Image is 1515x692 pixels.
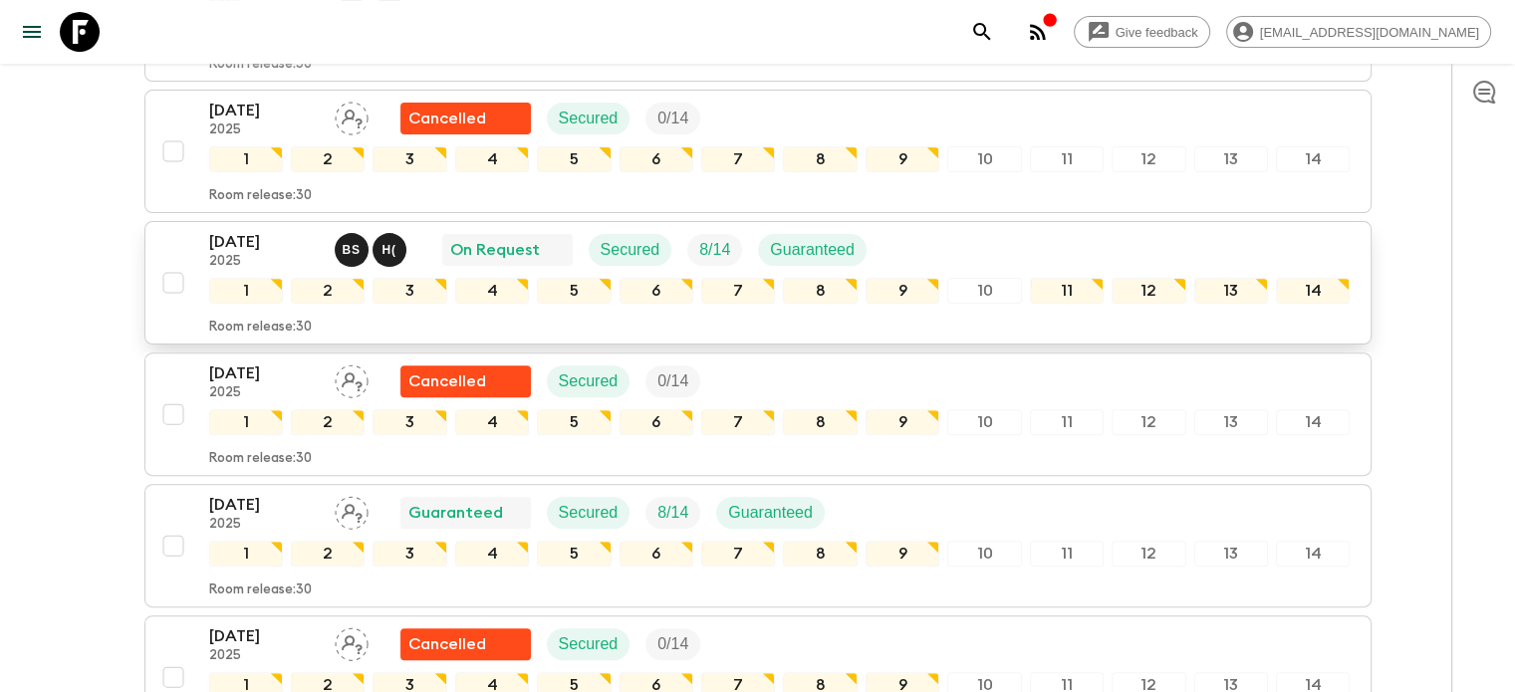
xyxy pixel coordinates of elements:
[209,230,319,254] p: [DATE]
[335,633,369,649] span: Assign pack leader
[547,628,631,660] div: Secured
[1194,146,1268,172] div: 13
[291,278,365,304] div: 2
[382,242,396,258] p: H (
[209,624,319,648] p: [DATE]
[455,278,529,304] div: 4
[559,107,619,130] p: Secured
[209,99,319,122] p: [DATE]
[657,369,688,393] p: 0 / 14
[620,278,693,304] div: 6
[783,541,857,567] div: 8
[866,409,939,435] div: 9
[559,501,619,525] p: Secured
[209,385,319,401] p: 2025
[291,146,365,172] div: 2
[455,146,529,172] div: 4
[620,541,693,567] div: 6
[701,409,775,435] div: 7
[335,233,410,267] button: BSH(
[645,628,700,660] div: Trip Fill
[408,501,503,525] p: Guaranteed
[559,632,619,656] p: Secured
[620,146,693,172] div: 6
[408,369,486,393] p: Cancelled
[537,146,611,172] div: 5
[291,541,365,567] div: 2
[1226,16,1491,48] div: [EMAIL_ADDRESS][DOMAIN_NAME]
[701,146,775,172] div: 7
[373,541,446,567] div: 3
[400,628,531,660] div: Flash Pack cancellation
[947,409,1021,435] div: 10
[947,278,1021,304] div: 10
[335,108,369,123] span: Assign pack leader
[144,484,1372,607] button: [DATE]2025Assign pack leaderGuaranteedSecuredTrip FillGuaranteed1234567891011121314Room release:30
[209,409,283,435] div: 1
[1112,409,1185,435] div: 12
[400,365,531,397] div: Flash Pack cancellation
[1105,25,1209,40] span: Give feedback
[657,107,688,130] p: 0 / 14
[373,409,446,435] div: 3
[209,582,312,598] p: Room release: 30
[645,497,700,529] div: Trip Fill
[783,146,857,172] div: 8
[589,234,672,266] div: Secured
[783,409,857,435] div: 8
[687,234,742,266] div: Trip Fill
[699,238,730,262] p: 8 / 14
[455,541,529,567] div: 4
[547,103,631,134] div: Secured
[1194,409,1268,435] div: 13
[1276,278,1350,304] div: 14
[343,242,361,258] p: B S
[1112,278,1185,304] div: 12
[1030,541,1104,567] div: 11
[209,122,319,138] p: 2025
[1276,146,1350,172] div: 14
[1030,409,1104,435] div: 11
[373,146,446,172] div: 3
[408,107,486,130] p: Cancelled
[144,352,1372,476] button: [DATE]2025Assign pack leaderFlash Pack cancellationSecuredTrip Fill1234567891011121314Room releas...
[209,493,319,517] p: [DATE]
[373,278,446,304] div: 3
[144,90,1372,213] button: [DATE]2025Assign pack leaderFlash Pack cancellationSecuredTrip Fill1234567891011121314Room releas...
[866,146,939,172] div: 9
[291,409,365,435] div: 2
[645,103,700,134] div: Trip Fill
[537,278,611,304] div: 5
[657,632,688,656] p: 0 / 14
[770,238,855,262] p: Guaranteed
[537,409,611,435] div: 5
[783,278,857,304] div: 8
[209,648,319,664] p: 2025
[547,497,631,529] div: Secured
[209,517,319,533] p: 2025
[209,188,312,204] p: Room release: 30
[1249,25,1490,40] span: [EMAIL_ADDRESS][DOMAIN_NAME]
[645,365,700,397] div: Trip Fill
[1194,541,1268,567] div: 13
[335,502,369,518] span: Assign pack leader
[701,541,775,567] div: 7
[866,541,939,567] div: 9
[547,365,631,397] div: Secured
[209,451,312,467] p: Room release: 30
[408,632,486,656] p: Cancelled
[657,501,688,525] p: 8 / 14
[1276,541,1350,567] div: 14
[400,103,531,134] div: Flash Pack cancellation
[1112,541,1185,567] div: 12
[1276,409,1350,435] div: 14
[1194,278,1268,304] div: 13
[209,57,312,73] p: Room release: 30
[620,409,693,435] div: 6
[450,238,540,262] p: On Request
[455,409,529,435] div: 4
[1030,146,1104,172] div: 11
[962,12,1002,52] button: search adventures
[601,238,660,262] p: Secured
[209,146,283,172] div: 1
